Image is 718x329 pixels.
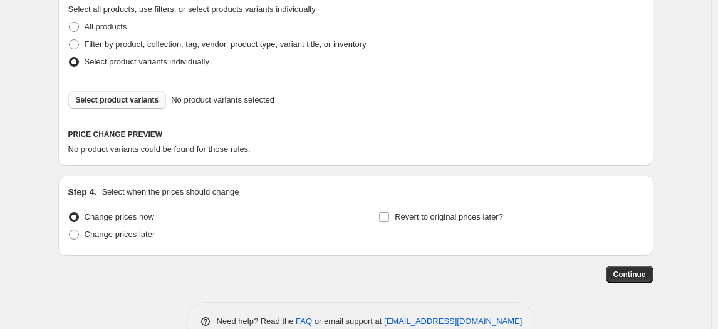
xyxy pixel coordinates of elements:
span: Need help? Read the [217,316,296,326]
a: FAQ [296,316,312,326]
span: Continue [613,270,646,280]
button: Select product variants [68,91,167,109]
span: Select all products, use filters, or select products variants individually [68,4,316,14]
a: [EMAIL_ADDRESS][DOMAIN_NAME] [384,316,522,326]
h2: Step 4. [68,186,97,198]
span: Filter by product, collection, tag, vendor, product type, variant title, or inventory [85,39,367,49]
span: or email support at [312,316,384,326]
span: Revert to original prices later? [395,212,503,221]
span: Change prices now [85,212,154,221]
span: Select product variants [76,95,159,105]
span: No product variants selected [171,94,274,106]
span: All products [85,22,127,31]
span: Change prices later [85,230,155,239]
span: No product variants could be found for those rules. [68,144,251,154]
h6: PRICE CHANGE PREVIEW [68,129,643,139]
span: Select product variants individually [85,57,209,66]
p: Select when the prices should change [101,186,239,198]
button: Continue [606,266,653,283]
